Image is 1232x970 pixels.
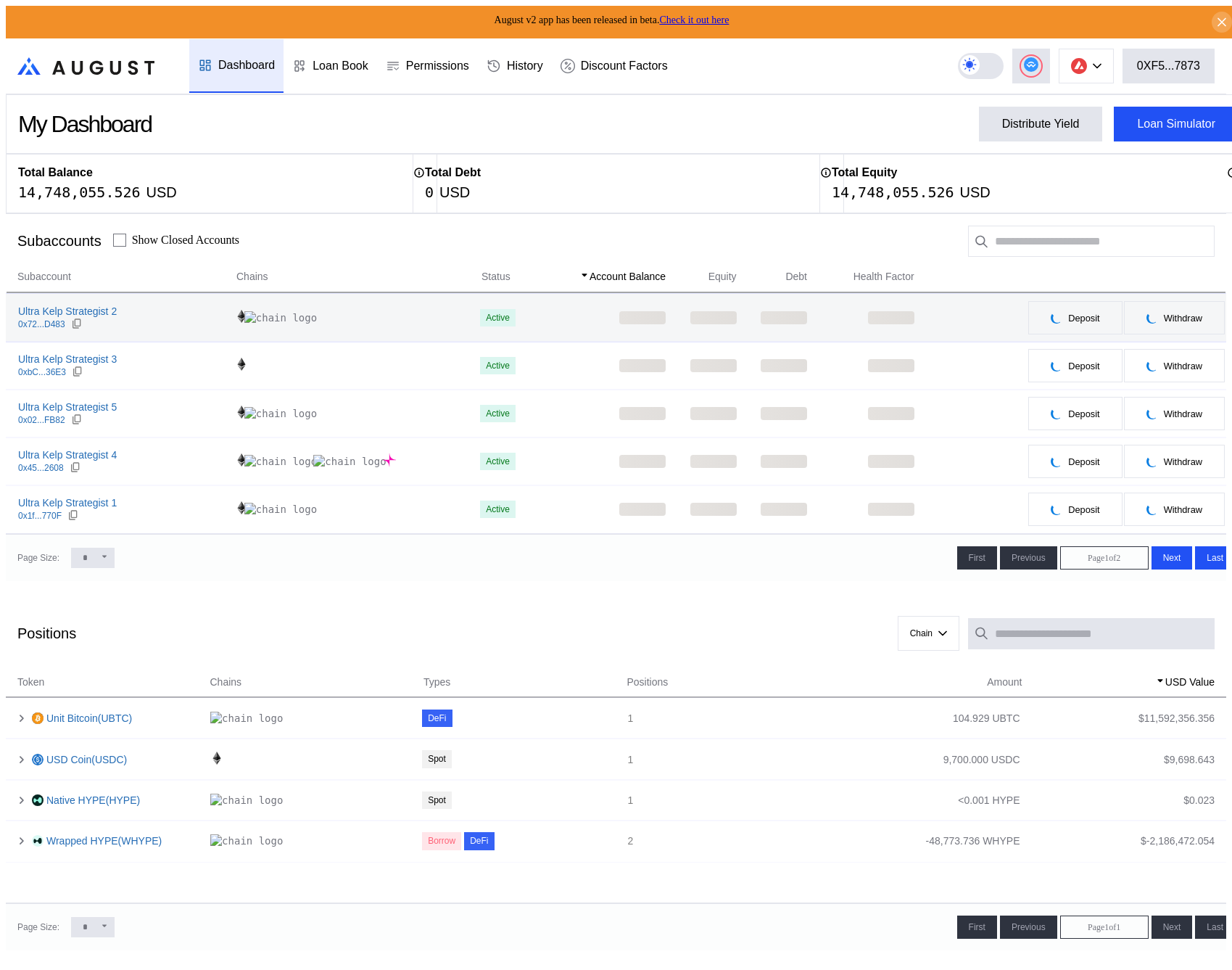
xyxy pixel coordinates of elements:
button: pendingWithdraw [1123,396,1225,431]
span: Token [17,675,44,690]
span: Withdraw [1164,456,1202,467]
button: pendingWithdraw [1123,348,1225,383]
img: chain logo [210,752,223,765]
div: 0x45...2608 [18,463,64,473]
div: Spot [428,754,446,764]
div: USD [439,184,470,201]
img: chain logo [235,358,248,371]
h2: Total Equity [832,166,897,179]
img: hyperliquid.jpg [32,794,44,806]
button: pendingDeposit [1028,300,1123,335]
button: Next [1152,916,1193,939]
div: $ -2,186,472.054 [1141,834,1215,847]
div: $ 11,592,356.356 [1138,712,1215,725]
span: Health Factor [853,269,914,284]
span: Deposit [1068,313,1099,324]
div: Active [486,408,510,419]
span: Deposit [1068,456,1099,467]
button: Previous [1000,916,1057,939]
h2: Total Balance [18,166,93,179]
span: Page 1 of 2 [1088,553,1120,564]
button: First [957,546,997,570]
img: pending [1051,360,1062,371]
a: History [478,39,552,93]
img: ubtc.jpg [32,712,44,724]
span: Types [423,675,450,690]
span: Chains [236,269,268,284]
a: USD Coin(USDC) [46,753,127,766]
div: Spot [428,795,446,805]
a: Native HYPE(HYPE) [46,794,140,807]
div: Page Size: [17,922,59,932]
button: pendingWithdraw [1123,444,1225,479]
button: pendingWithdraw [1123,300,1225,335]
div: Loan Simulator [1137,118,1215,131]
div: Distribute Yield [1002,118,1080,131]
img: _UP3jBsi_400x400.jpg [32,835,44,847]
span: Deposit [1068,504,1099,515]
div: USD [146,184,177,201]
span: Subaccount [17,269,71,284]
div: USD [960,184,991,201]
span: Last [1207,922,1223,932]
div: Borrow [428,836,455,846]
div: 9,700.000 USDC [943,753,1020,766]
span: Account Balance [590,269,666,284]
div: 1 [628,794,814,807]
span: Deposit [1068,361,1099,371]
label: Show Closed Accounts [132,234,239,247]
span: First [969,922,985,932]
img: chain logo [210,794,283,807]
img: pending [1051,504,1062,515]
img: usdc.png [32,754,44,765]
div: 14,748,055.526 [18,184,141,201]
div: 104.929 UBTC [953,712,1020,725]
button: Next [1152,546,1193,570]
img: chain logo [235,310,248,323]
div: Subaccounts [17,233,102,250]
div: History [507,59,543,73]
button: pendingDeposit [1028,492,1123,527]
div: 2 [628,834,814,847]
img: chain logo [244,311,317,324]
span: Withdraw [1164,361,1202,371]
span: Amount [987,675,1022,690]
img: pending [1146,312,1158,324]
button: chain logo [1059,49,1114,83]
a: Wrapped HYPE(WHYPE) [46,834,162,847]
span: Previous [1012,922,1046,932]
span: Deposit [1068,408,1099,419]
img: pending [1146,408,1158,419]
a: Permissions [377,39,478,93]
span: August v2 app has been released in beta. [495,15,729,25]
a: Dashboard [189,39,284,93]
div: 0 [425,184,434,201]
button: pendingDeposit [1028,396,1123,431]
img: pending [1146,504,1158,515]
img: pending [1051,456,1062,467]
div: $ 0.023 [1183,794,1215,807]
img: chain logo [235,406,248,419]
img: chain logo [244,455,317,468]
span: Chain [910,628,933,638]
img: pending [1051,312,1062,324]
div: Ultra Kelp Strategist 1 [18,496,117,509]
button: 0XF5...7873 [1123,49,1215,83]
img: chain logo [383,453,396,466]
span: Previous [1012,553,1046,563]
div: Positions [17,625,76,642]
div: 0XF5...7873 [1137,59,1200,73]
span: Withdraw [1164,313,1202,324]
a: Check it out here [659,15,729,25]
button: First [957,916,997,939]
span: Positions [627,675,669,690]
div: 0xbC...36E3 [18,367,66,377]
img: chain logo [244,407,317,420]
a: Loan Book [284,39,377,93]
span: Equity [708,269,737,284]
div: Ultra Kelp Strategist 5 [18,400,117,414]
div: Ultra Kelp Strategist 4 [18,448,117,461]
div: 0x02...FB82 [18,415,65,425]
span: Withdraw [1164,504,1202,515]
button: pendingWithdraw [1123,492,1225,527]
